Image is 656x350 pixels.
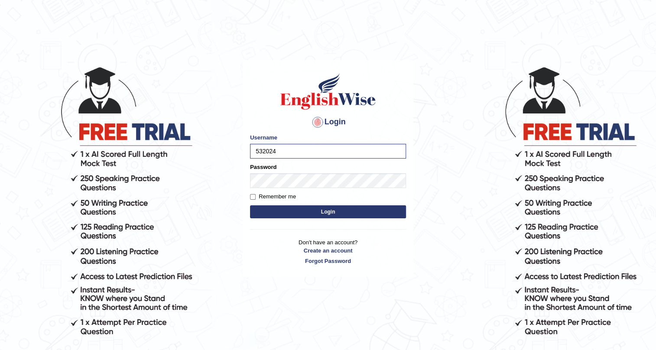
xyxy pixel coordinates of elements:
[250,238,406,265] p: Don't have an account?
[250,205,406,218] button: Login
[250,192,296,201] label: Remember me
[250,133,277,142] label: Username
[250,257,406,265] a: Forgot Password
[250,115,406,129] h4: Login
[250,194,256,200] input: Remember me
[250,246,406,255] a: Create an account
[250,163,276,171] label: Password
[279,72,377,111] img: Logo of English Wise sign in for intelligent practice with AI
